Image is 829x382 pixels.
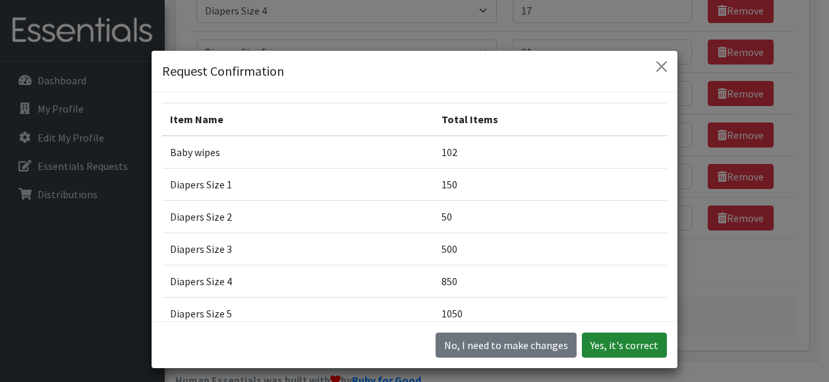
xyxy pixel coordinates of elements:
td: 50 [434,201,667,233]
td: 102 [434,136,667,169]
td: 150 [434,169,667,201]
th: Item Name [162,103,434,136]
button: Close [651,56,672,77]
td: Diapers Size 2 [162,201,434,233]
h5: Request Confirmation [162,61,284,81]
td: Diapers Size 4 [162,265,434,298]
td: 500 [434,233,667,265]
button: No I need to make changes [436,333,577,358]
td: 850 [434,265,667,298]
td: Diapers Size 3 [162,233,434,265]
td: 1050 [434,298,667,330]
td: Diapers Size 1 [162,169,434,201]
button: Yes, it's correct [582,333,667,358]
td: Baby wipes [162,136,434,169]
td: Diapers Size 5 [162,298,434,330]
th: Total Items [434,103,667,136]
